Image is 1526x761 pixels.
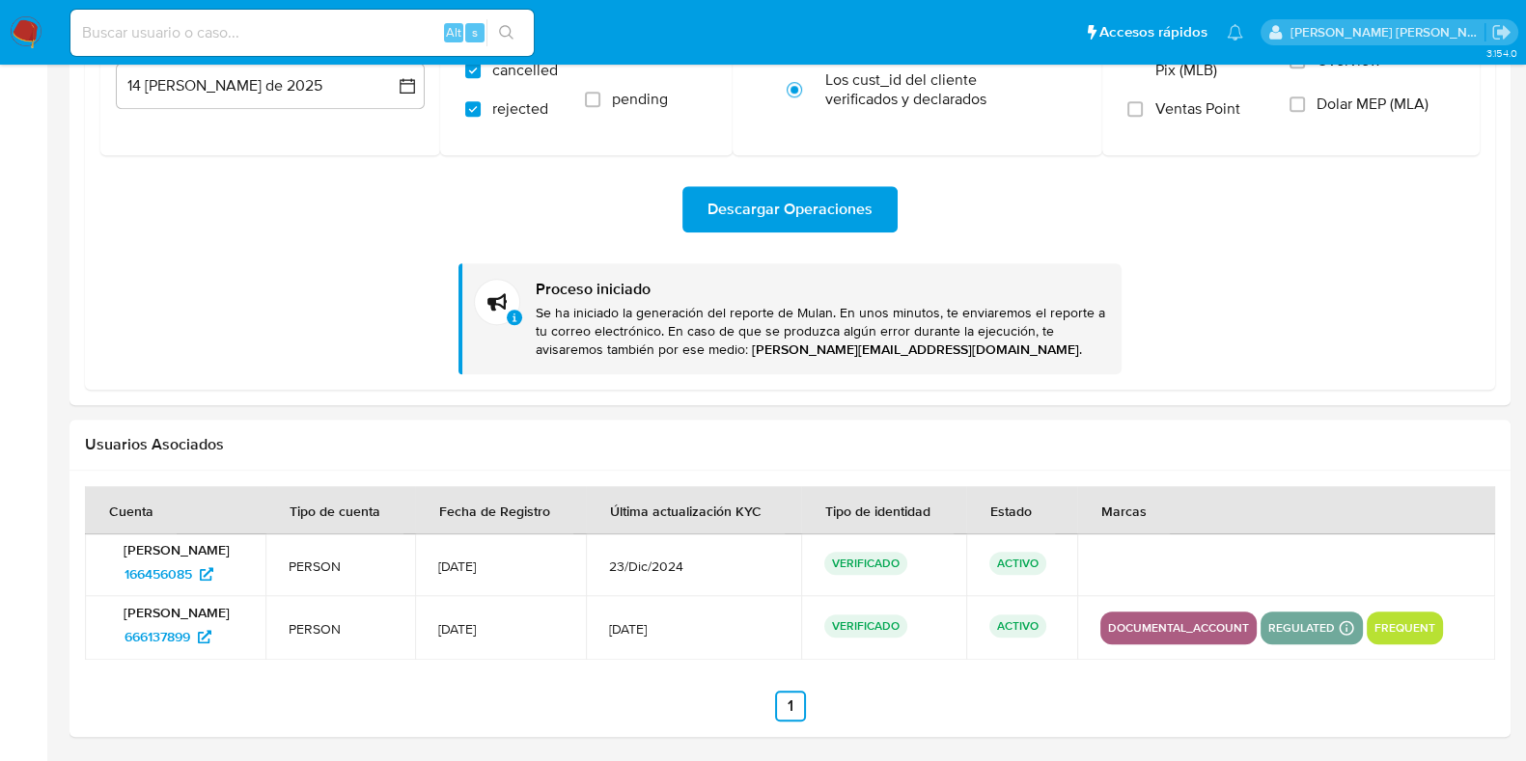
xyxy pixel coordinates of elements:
a: Salir [1491,22,1512,42]
h2: Usuarios Asociados [85,435,1495,454]
span: Accesos rápidos [1099,22,1207,42]
p: juan.montanobonaga@mercadolibre.com.co [1290,23,1485,41]
span: s [472,23,478,41]
span: 3.154.0 [1485,45,1516,61]
span: Alt [446,23,461,41]
a: Notificaciones [1227,24,1243,41]
button: search-icon [486,19,526,46]
input: Buscar usuario o caso... [70,20,534,45]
